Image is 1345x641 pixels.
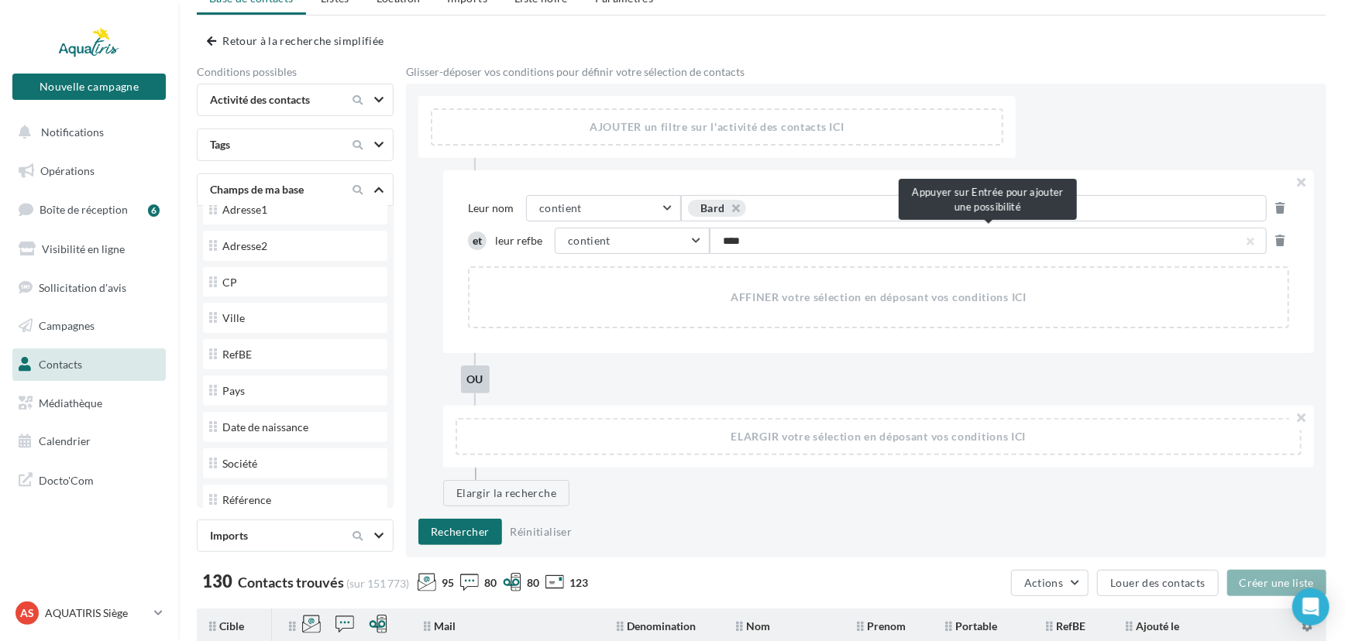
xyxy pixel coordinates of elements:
span: Mail [424,619,456,632]
span: (sur 151 773) [346,577,409,590]
div: ou [461,365,490,393]
div: Glisser-déposer vos conditions pour définir votre sélection de contacts [406,67,1326,77]
a: Opérations [9,155,169,187]
button: Réinitialiser [504,523,579,541]
div: Champs de ma base [204,182,334,197]
span: Nom [736,619,770,632]
span: Sollicitation d'avis [39,280,126,293]
button: Louer des contacts [1097,570,1218,596]
a: Visibilité en ligne [9,233,169,266]
span: Notifications [41,125,104,139]
button: contient [526,195,681,221]
span: AS [20,605,34,621]
button: Créer une liste [1227,570,1326,596]
span: Opérations [40,164,95,177]
span: Prenom [857,619,906,632]
div: Adresse1 [222,204,267,215]
a: Contacts [9,348,169,381]
button: Actions [1011,570,1089,596]
span: Boîte de réception [40,203,128,216]
span: Docto'Com [39,470,94,490]
a: Médiathèque [9,387,169,420]
span: contient [539,201,582,214]
button: Retour à la recherche simplifiée [207,32,390,50]
span: Denomination [617,619,696,632]
button: contient [555,228,710,254]
button: Rechercher [418,519,502,545]
div: 6 [148,204,160,217]
div: Ville [222,313,245,324]
span: Portable [945,619,997,632]
a: Calendrier [9,425,169,458]
span: Campagnes [39,319,95,332]
div: RefBE [222,349,252,360]
div: Activité des contacts [204,92,334,108]
button: Elargir la recherche [443,480,569,506]
span: 123 [569,575,588,591]
div: Adresse2 [222,241,267,252]
div: Bard [700,201,724,214]
button: Notifications [9,116,163,149]
div: Open Intercom Messenger [1292,588,1330,626]
div: CP [222,277,237,288]
div: Appuyer sur Entrée pour ajouter une possibilité [899,179,1077,220]
a: AS AQUATIRIS Siège [12,598,166,628]
span: RefBE [1046,619,1085,632]
a: Docto'Com [9,464,169,496]
span: Ajouté le [1126,619,1179,632]
a: Boîte de réception6 [9,193,169,226]
span: 130 [202,573,232,590]
span: 80 [527,575,539,591]
span: 80 [484,575,497,591]
span: Leur refbe [495,233,555,249]
div: Imports [204,528,334,543]
div: Pays [222,386,245,396]
span: Leur nom [468,201,526,216]
div: Société [222,458,257,469]
div: Tags [204,137,334,153]
div: et [468,231,487,250]
span: Cible [209,619,244,632]
span: Visibilité en ligne [42,242,125,255]
p: AQUATIRIS Siège [45,605,148,621]
div: Référence [222,495,271,506]
div: Conditions possibles [197,67,394,77]
span: Médiathèque [39,396,102,410]
span: 95 [442,575,454,591]
span: contient [568,234,611,247]
div: Date de naissance [222,422,308,433]
button: Nouvelle campagne [12,74,166,100]
span: Calendrier [39,434,91,447]
span: Contacts [39,358,82,371]
span: Actions [1024,576,1063,589]
a: Campagnes [9,310,169,342]
span: Contacts trouvés [238,574,344,591]
a: Sollicitation d'avis [9,272,169,304]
